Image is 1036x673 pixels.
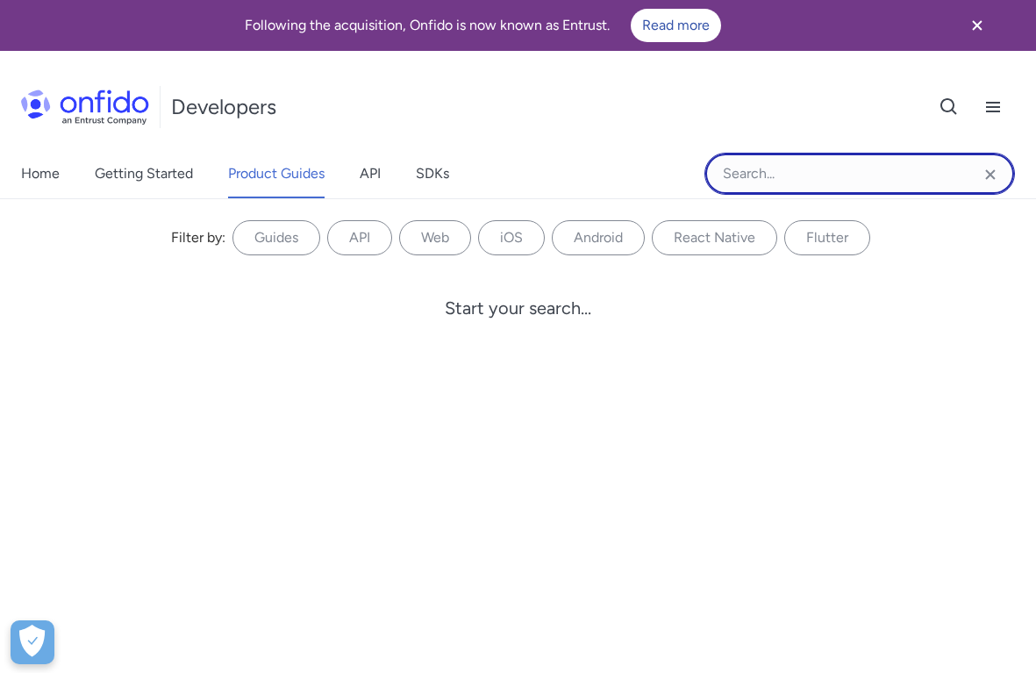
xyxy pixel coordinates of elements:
a: Read more [631,9,721,42]
img: Onfido Logo [21,89,149,125]
label: API [327,220,392,255]
div: Start your search... [445,297,591,319]
button: Open Preferences [11,620,54,664]
div: Filter by: [171,227,225,248]
div: Following the acquisition, Onfido is now known as Entrust. [21,9,945,42]
button: Open search button [927,85,971,129]
a: Getting Started [95,149,193,198]
h1: Developers [171,93,276,121]
svg: Clear search field button [980,164,1001,185]
a: API [360,149,381,198]
label: Android [552,220,645,255]
label: iOS [478,220,545,255]
button: Open navigation menu button [971,85,1015,129]
input: Onfido search input field [704,153,1015,195]
svg: Open navigation menu button [982,97,1004,118]
svg: Open search button [939,97,960,118]
svg: Close banner [967,15,988,36]
a: SDKs [416,149,449,198]
label: Flutter [784,220,870,255]
a: Product Guides [228,149,325,198]
button: Close banner [945,4,1010,47]
div: Cookie Preferences [11,620,54,664]
a: Home [21,149,60,198]
label: Web [399,220,471,255]
label: React Native [652,220,777,255]
label: Guides [232,220,320,255]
